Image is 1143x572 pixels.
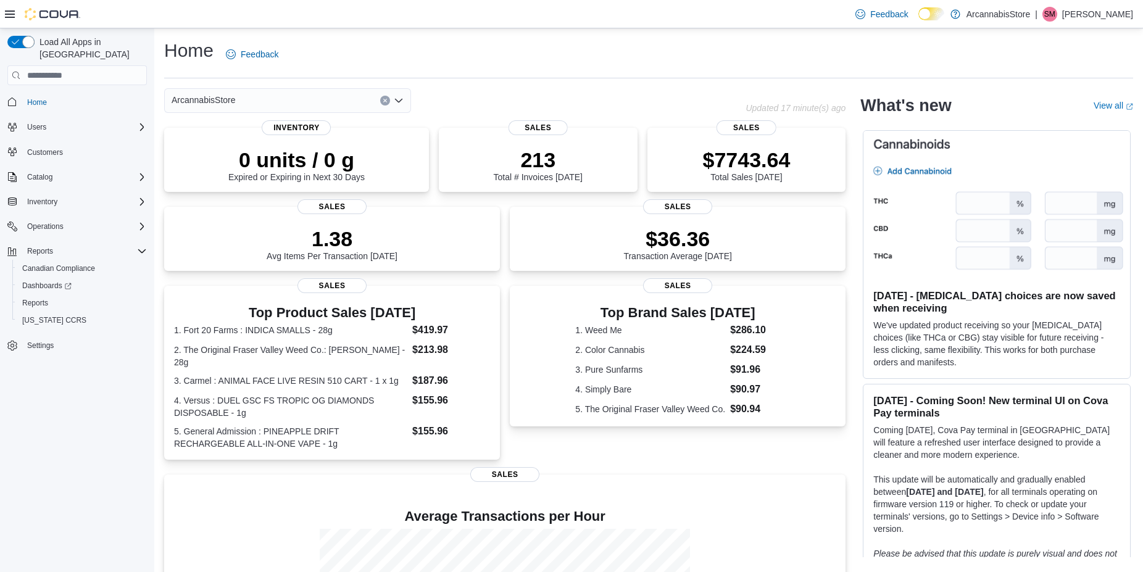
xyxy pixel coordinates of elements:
[228,147,365,182] div: Expired or Expiring in Next 30 Days
[262,120,331,135] span: Inventory
[22,298,48,308] span: Reports
[703,147,791,182] div: Total Sales [DATE]
[412,323,490,338] dd: $419.97
[17,296,147,310] span: Reports
[494,147,583,182] div: Total # Invoices [DATE]
[164,38,214,63] h1: Home
[27,222,64,231] span: Operations
[2,193,152,210] button: Inventory
[22,338,59,353] a: Settings
[22,244,58,259] button: Reports
[730,362,780,377] dd: $91.96
[27,122,46,132] span: Users
[730,382,780,397] dd: $90.97
[1044,7,1055,22] span: SM
[22,144,147,160] span: Customers
[12,294,152,312] button: Reports
[643,278,712,293] span: Sales
[730,323,780,338] dd: $286.10
[2,118,152,136] button: Users
[27,147,63,157] span: Customers
[494,147,583,172] p: 213
[966,7,1031,22] p: ArcannabisStore
[575,324,725,336] dt: 1. Weed Me
[380,96,390,106] button: Clear input
[703,147,791,172] p: $7743.64
[17,296,53,310] a: Reports
[575,344,725,356] dt: 2. Color Cannabis
[394,96,404,106] button: Open list of options
[623,226,732,251] p: $36.36
[2,93,152,110] button: Home
[12,260,152,277] button: Canadian Compliance
[22,281,72,291] span: Dashboards
[2,336,152,354] button: Settings
[12,277,152,294] a: Dashboards
[643,199,712,214] span: Sales
[267,226,397,261] div: Avg Items Per Transaction [DATE]
[297,278,367,293] span: Sales
[174,394,407,419] dt: 4. Versus : DUEL GSC FS TROPIC OG DIAMONDS DISPOSABLE - 1g
[1042,7,1057,22] div: Sheldon Mann
[7,88,147,386] nav: Complex example
[27,246,53,256] span: Reports
[873,473,1120,535] p: This update will be automatically and gradually enabled between , for all terminals operating on ...
[22,219,147,234] span: Operations
[22,219,69,234] button: Operations
[17,313,91,328] a: [US_STATE] CCRS
[22,120,147,135] span: Users
[17,261,100,276] a: Canadian Compliance
[241,48,278,60] span: Feedback
[412,373,490,388] dd: $187.96
[174,344,407,368] dt: 2. The Original Fraser Valley Weed Co.: [PERSON_NAME] - 28g
[873,424,1120,461] p: Coming [DATE], Cova Pay terminal in [GEOGRAPHIC_DATA] will feature a refreshed user interface des...
[22,94,147,109] span: Home
[174,375,407,387] dt: 3. Carmel : ANIMAL FACE LIVE RESIN 510 CART - 1 x 1g
[267,226,397,251] p: 1.38
[509,120,568,135] span: Sales
[27,172,52,182] span: Catalog
[623,226,732,261] div: Transaction Average [DATE]
[22,120,51,135] button: Users
[575,363,725,376] dt: 3. Pure Sunfarms
[17,278,147,293] span: Dashboards
[850,2,913,27] a: Feedback
[12,312,152,329] button: [US_STATE] CCRS
[918,20,919,21] span: Dark Mode
[873,394,1120,419] h3: [DATE] - Coming Soon! New terminal UI on Cova Pay terminals
[717,120,776,135] span: Sales
[22,170,147,184] span: Catalog
[746,103,846,113] p: Updated 17 minute(s) ago
[1062,7,1133,22] p: [PERSON_NAME]
[22,194,147,209] span: Inventory
[2,143,152,161] button: Customers
[2,218,152,235] button: Operations
[575,305,780,320] h3: Top Brand Sales [DATE]
[918,7,944,20] input: Dark Mode
[412,424,490,439] dd: $155.96
[22,170,57,184] button: Catalog
[17,313,147,328] span: Washington CCRS
[873,549,1117,571] em: Please be advised that this update is purely visual and does not impact payment functionality.
[470,467,539,482] span: Sales
[17,261,147,276] span: Canadian Compliance
[1094,101,1133,110] a: View allExternal link
[1035,7,1037,22] p: |
[27,197,57,207] span: Inventory
[860,96,951,115] h2: What's new
[1126,103,1133,110] svg: External link
[906,487,983,497] strong: [DATE] and [DATE]
[27,341,54,350] span: Settings
[22,95,52,110] a: Home
[870,8,908,20] span: Feedback
[27,97,47,107] span: Home
[22,338,147,353] span: Settings
[174,509,836,524] h4: Average Transactions per Hour
[2,168,152,186] button: Catalog
[297,199,367,214] span: Sales
[22,315,86,325] span: [US_STATE] CCRS
[730,342,780,357] dd: $224.59
[174,305,490,320] h3: Top Product Sales [DATE]
[172,93,236,107] span: ArcannabisStore
[35,36,147,60] span: Load All Apps in [GEOGRAPHIC_DATA]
